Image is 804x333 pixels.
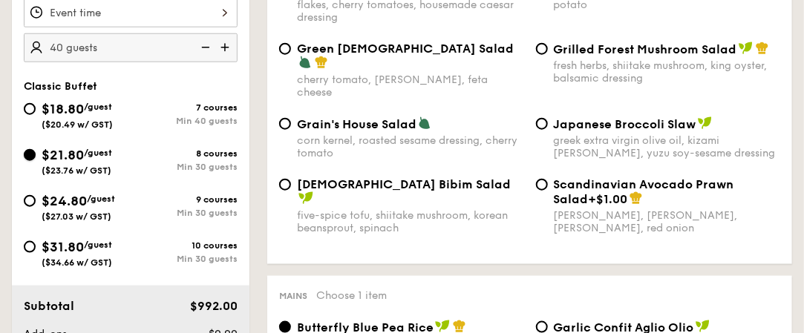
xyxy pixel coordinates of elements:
img: icon-vegetarian.fe4039eb.svg [418,116,431,130]
img: icon-vegan.f8ff3823.svg [698,116,713,130]
span: $18.80 [42,101,84,117]
span: $21.80 [42,147,84,163]
div: five-spice tofu, shiitake mushroom, korean beansprout, spinach [297,209,524,234]
img: icon-vegan.f8ff3823.svg [739,42,754,55]
img: icon-chef-hat.a58ddaea.svg [315,56,328,69]
span: ($20.49 w/ GST) [42,119,113,130]
input: $31.80/guest($34.66 w/ GST)10 coursesMin 30 guests [24,241,36,253]
span: $24.80 [42,193,87,209]
div: 8 courses [131,148,238,159]
span: Mains [279,291,307,301]
span: Choose 1 item [316,289,387,302]
img: icon-vegetarian.fe4039eb.svg [298,56,312,69]
div: [PERSON_NAME], [PERSON_NAME], [PERSON_NAME], red onion [554,209,781,234]
span: Japanese Broccoli Slaw [554,117,696,131]
input: Garlic Confit Aglio Oliosuper garlicfied oil, slow baked cherry tomatoes, garden fresh thyme [536,321,548,333]
span: [DEMOGRAPHIC_DATA] Bibim Salad [297,177,511,191]
span: ($23.76 w/ GST) [42,165,111,176]
input: Grain's House Saladcorn kernel, roasted sesame dressing, cherry tomato [279,118,291,130]
span: Subtotal [24,299,74,313]
span: /guest [84,148,112,158]
img: icon-vegan.f8ff3823.svg [435,320,450,333]
div: greek extra virgin olive oil, kizami [PERSON_NAME], yuzu soy-sesame dressing [554,134,781,159]
div: fresh herbs, shiitake mushroom, king oyster, balsamic dressing [554,59,781,85]
input: Japanese Broccoli Slawgreek extra virgin olive oil, kizami [PERSON_NAME], yuzu soy-sesame dressing [536,118,548,130]
input: [DEMOGRAPHIC_DATA] Bibim Saladfive-spice tofu, shiitake mushroom, korean beansprout, spinach [279,179,291,191]
img: icon-reduce.1d2dbef1.svg [193,33,215,62]
span: Scandinavian Avocado Prawn Salad [554,177,734,206]
span: $31.80 [42,239,84,255]
div: 7 courses [131,102,238,113]
input: Scandinavian Avocado Prawn Salad+$1.00[PERSON_NAME], [PERSON_NAME], [PERSON_NAME], red onion [536,179,548,191]
div: Min 30 guests [131,162,238,172]
span: Green [DEMOGRAPHIC_DATA] Salad [297,42,514,56]
img: icon-vegan.f8ff3823.svg [696,320,710,333]
span: Grain's House Salad [297,117,416,131]
span: /guest [84,240,112,250]
input: $21.80/guest($23.76 w/ GST)8 coursesMin 30 guests [24,149,36,161]
span: /guest [87,194,115,204]
span: Grilled Forest Mushroom Salad [554,42,737,56]
span: $992.00 [190,299,238,313]
span: ($34.66 w/ GST) [42,257,112,268]
span: ($27.03 w/ GST) [42,211,111,222]
span: +$1.00 [589,192,628,206]
img: icon-vegan.f8ff3823.svg [298,191,313,205]
div: Min 30 guests [131,208,238,218]
div: Min 40 guests [131,116,238,126]
img: icon-chef-hat.a58ddaea.svg [756,42,769,55]
div: cherry tomato, [PERSON_NAME], feta cheese [297,73,524,99]
img: icon-add.58712e84.svg [215,33,238,62]
span: Classic Buffet [24,80,97,93]
input: Number of guests [24,33,238,62]
input: Butterfly Blue Pea Riceshallots, coriander, supergarlicfied oil, blue pea flower [279,321,291,333]
input: $24.80/guest($27.03 w/ GST)9 coursesMin 30 guests [24,195,36,207]
input: Grilled Forest Mushroom Saladfresh herbs, shiitake mushroom, king oyster, balsamic dressing [536,43,548,55]
div: Min 30 guests [131,254,238,264]
input: Green [DEMOGRAPHIC_DATA] Saladcherry tomato, [PERSON_NAME], feta cheese [279,43,291,55]
div: 9 courses [131,194,238,205]
span: /guest [84,102,112,112]
div: corn kernel, roasted sesame dressing, cherry tomato [297,134,524,159]
input: $18.80/guest($20.49 w/ GST)7 coursesMin 40 guests [24,103,36,115]
div: 10 courses [131,240,238,251]
img: icon-chef-hat.a58ddaea.svg [630,191,643,205]
img: icon-chef-hat.a58ddaea.svg [453,320,466,333]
